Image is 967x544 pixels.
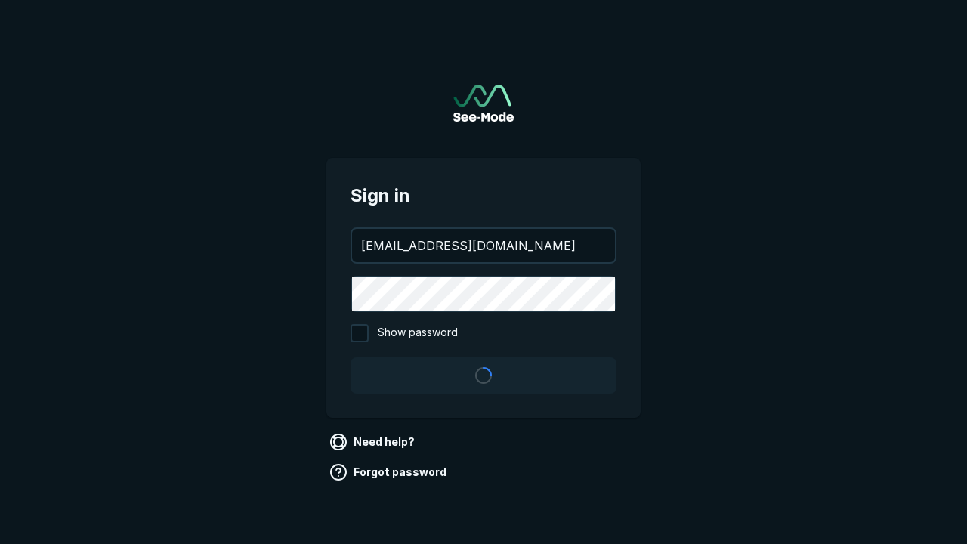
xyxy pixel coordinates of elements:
span: Show password [378,324,458,342]
a: Forgot password [326,460,453,484]
a: Go to sign in [453,85,514,122]
a: Need help? [326,430,421,454]
img: See-Mode Logo [453,85,514,122]
span: Sign in [351,182,616,209]
input: your@email.com [352,229,615,262]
